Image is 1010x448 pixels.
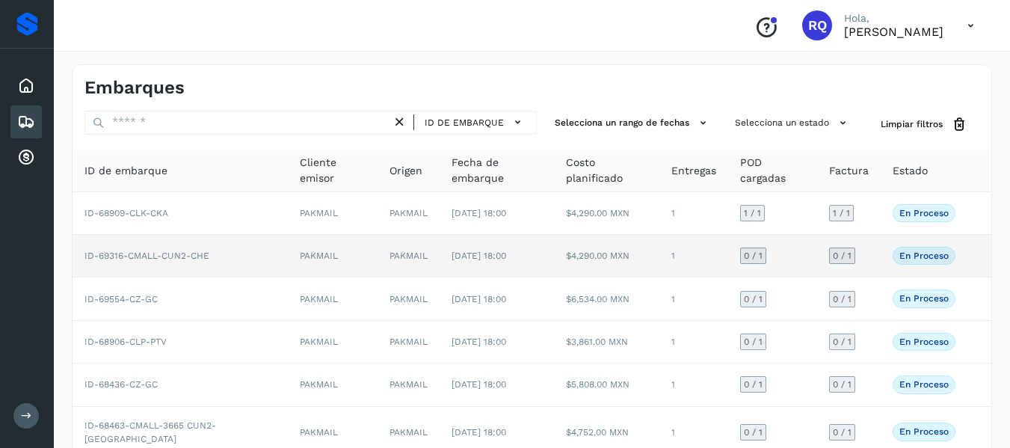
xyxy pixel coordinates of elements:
span: 0 / 1 [833,295,852,304]
button: Selecciona un rango de fechas [549,111,717,135]
td: $6,534.00 MXN [554,277,659,320]
span: Estado [893,163,928,179]
span: Entregas [671,163,716,179]
span: 0 / 1 [744,251,763,260]
td: 1 [659,363,728,406]
td: PAKMAIL [378,363,440,406]
span: 0 / 1 [833,251,852,260]
td: PAKMAIL [288,277,378,320]
td: PAKMAIL [378,192,440,235]
p: Hola, [844,12,943,25]
td: 1 [659,192,728,235]
span: 0 / 1 [744,428,763,437]
span: Cliente emisor [300,155,366,186]
td: PAKMAIL [288,192,378,235]
td: $3,861.00 MXN [554,321,659,363]
span: [DATE] 18:00 [452,427,506,438]
span: ID-69316-CMALL-CUN2-CHE [84,251,209,261]
td: 1 [659,277,728,320]
p: En proceso [899,251,949,261]
span: Origen [389,163,422,179]
td: PAKMAIL [288,321,378,363]
div: Inicio [10,70,42,102]
span: 0 / 1 [833,380,852,389]
div: Embarques [10,105,42,138]
span: 0 / 1 [744,337,763,346]
td: $5,808.00 MXN [554,363,659,406]
span: ID de embarque [84,163,167,179]
td: PAKMAIL [288,363,378,406]
button: ID de embarque [420,111,530,133]
p: En proceso [899,426,949,437]
td: PAKMAIL [378,277,440,320]
p: En proceso [899,379,949,390]
span: 0 / 1 [744,380,763,389]
span: 0 / 1 [833,337,852,346]
td: 1 [659,321,728,363]
span: Limpiar filtros [881,117,943,131]
span: 1 / 1 [833,209,850,218]
span: 0 / 1 [833,428,852,437]
td: PAKMAIL [378,235,440,277]
td: $4,290.00 MXN [554,235,659,277]
span: Costo planificado [566,155,647,186]
span: [DATE] 18:00 [452,251,506,261]
span: ID-68906-CLP-PTV [84,337,167,347]
p: Rubén Quijano herrera [844,25,943,39]
span: [DATE] 18:00 [452,294,506,304]
td: PAKMAIL [288,235,378,277]
span: POD cargadas [740,155,805,186]
span: [DATE] 18:00 [452,337,506,347]
span: [DATE] 18:00 [452,379,506,390]
span: ID-69554-CZ-GC [84,294,158,304]
td: $4,290.00 MXN [554,192,659,235]
span: ID-68463-CMALL-3665 CUN2-PA [84,420,216,444]
span: 0 / 1 [744,295,763,304]
button: Limpiar filtros [869,111,979,138]
span: Factura [829,163,869,179]
span: ID de embarque [425,116,504,129]
td: 1 [659,235,728,277]
h4: Embarques [84,77,185,99]
span: 1 / 1 [744,209,761,218]
span: ID-68436-CZ-GC [84,379,158,390]
button: Selecciona un estado [729,111,857,135]
div: Cuentas por cobrar [10,141,42,174]
span: [DATE] 18:00 [452,208,506,218]
span: ID-68909-CLK-CKA [84,208,168,218]
td: PAKMAIL [378,321,440,363]
p: En proceso [899,337,949,347]
p: En proceso [899,208,949,218]
p: En proceso [899,293,949,304]
span: Fecha de embarque [452,155,542,186]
